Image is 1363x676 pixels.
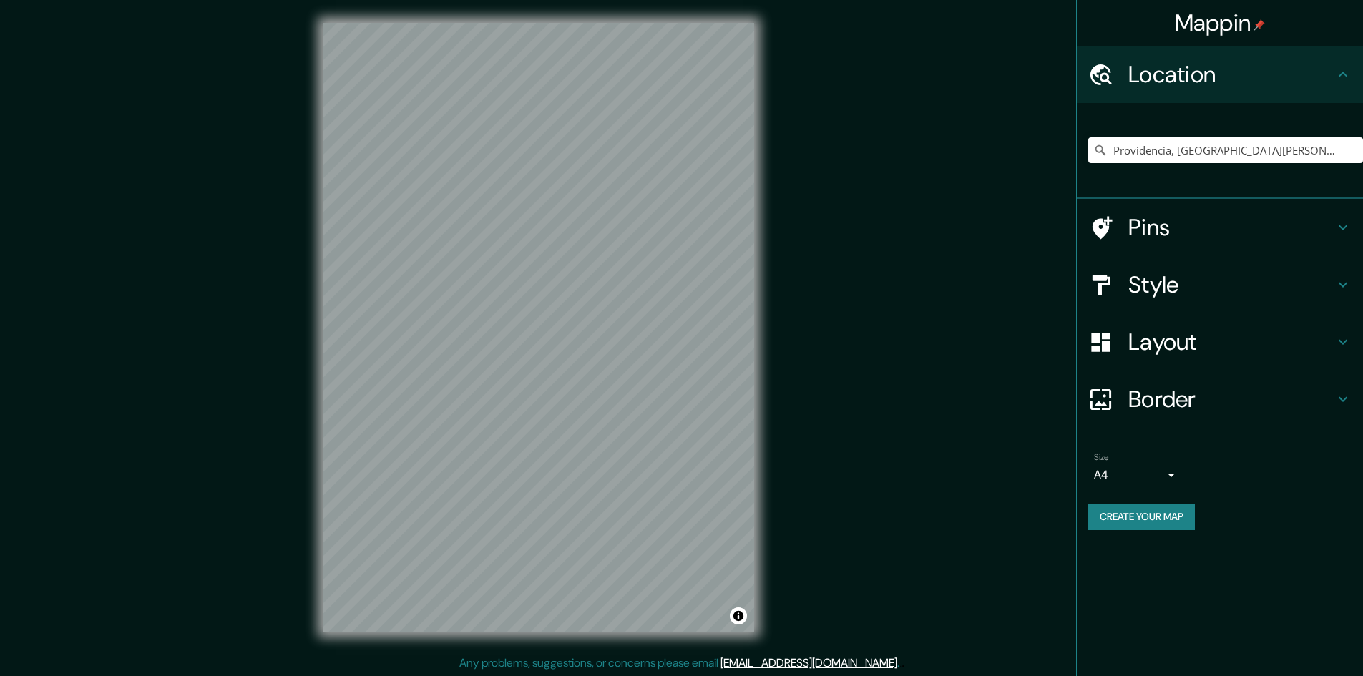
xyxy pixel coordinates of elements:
[1077,313,1363,371] div: Layout
[1128,60,1334,89] h4: Location
[1077,256,1363,313] div: Style
[1254,19,1265,31] img: pin-icon.png
[323,23,754,632] canvas: Map
[902,655,904,672] div: .
[1128,328,1334,356] h4: Layout
[1236,620,1347,660] iframe: Help widget launcher
[899,655,902,672] div: .
[1094,464,1180,486] div: A4
[1094,451,1109,464] label: Size
[1128,270,1334,299] h4: Style
[459,655,899,672] p: Any problems, suggestions, or concerns please email .
[1077,199,1363,256] div: Pins
[1088,137,1363,163] input: Pick your city or area
[730,607,747,624] button: Toggle attribution
[1175,9,1266,37] h4: Mappin
[1128,385,1334,413] h4: Border
[720,655,897,670] a: [EMAIL_ADDRESS][DOMAIN_NAME]
[1088,504,1195,530] button: Create your map
[1077,46,1363,103] div: Location
[1128,213,1334,242] h4: Pins
[1077,371,1363,428] div: Border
